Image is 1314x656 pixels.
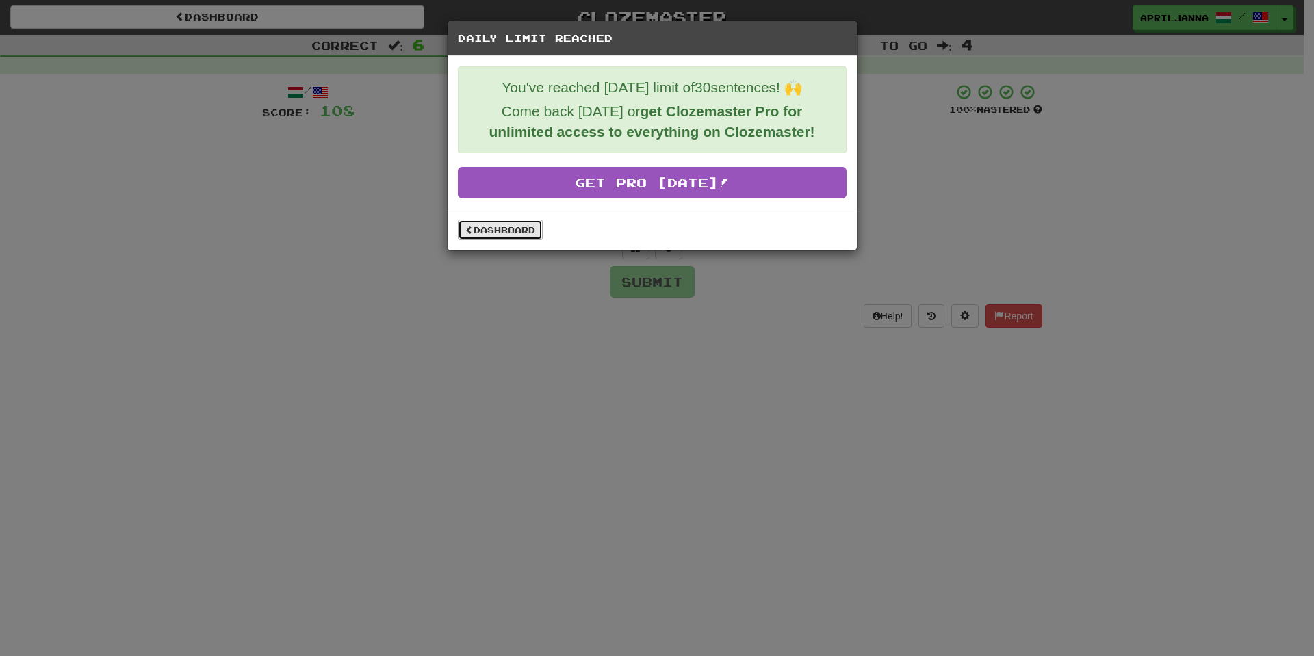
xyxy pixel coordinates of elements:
p: Come back [DATE] or [469,101,836,142]
h5: Daily Limit Reached [458,31,847,45]
p: You've reached [DATE] limit of 30 sentences! 🙌 [469,77,836,98]
strong: get Clozemaster Pro for unlimited access to everything on Clozemaster! [489,103,814,140]
a: Dashboard [458,220,543,240]
a: Get Pro [DATE]! [458,167,847,198]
